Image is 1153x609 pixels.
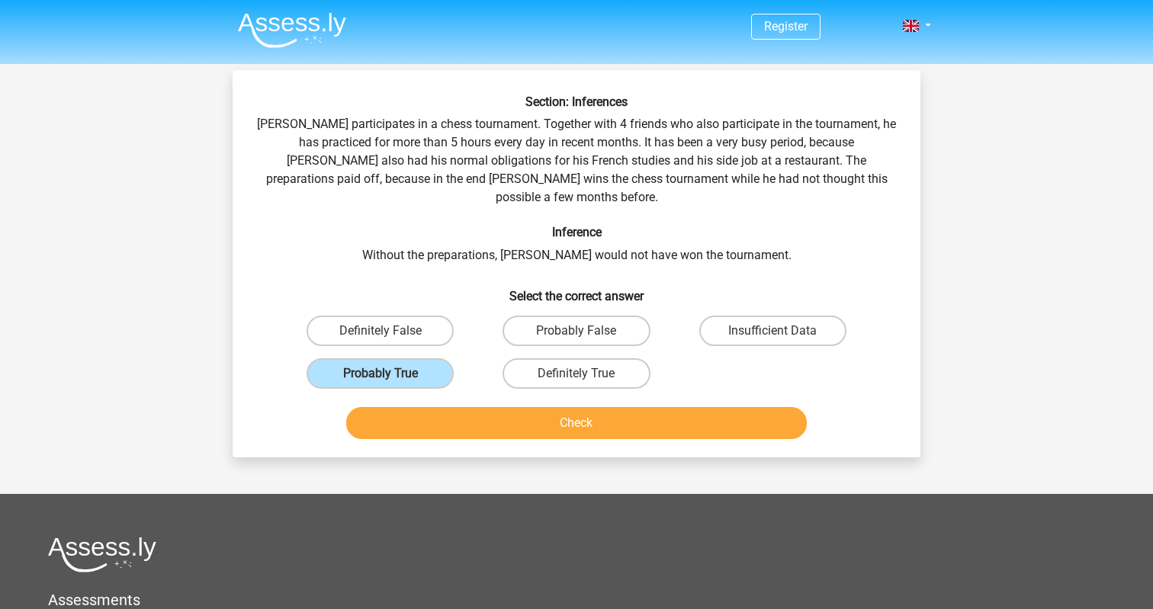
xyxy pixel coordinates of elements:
[699,316,846,346] label: Insufficient Data
[239,95,914,445] div: [PERSON_NAME] participates in a chess tournament. Together with 4 friends who also participate in...
[346,407,808,439] button: Check
[238,12,346,48] img: Assessly
[257,95,896,109] h6: Section: Inferences
[307,316,454,346] label: Definitely False
[503,316,650,346] label: Probably False
[257,277,896,303] h6: Select the correct answer
[764,19,808,34] a: Register
[257,225,896,239] h6: Inference
[503,358,650,389] label: Definitely True
[48,591,1105,609] h5: Assessments
[48,537,156,572] img: Assessly logo
[307,358,454,389] label: Probably True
